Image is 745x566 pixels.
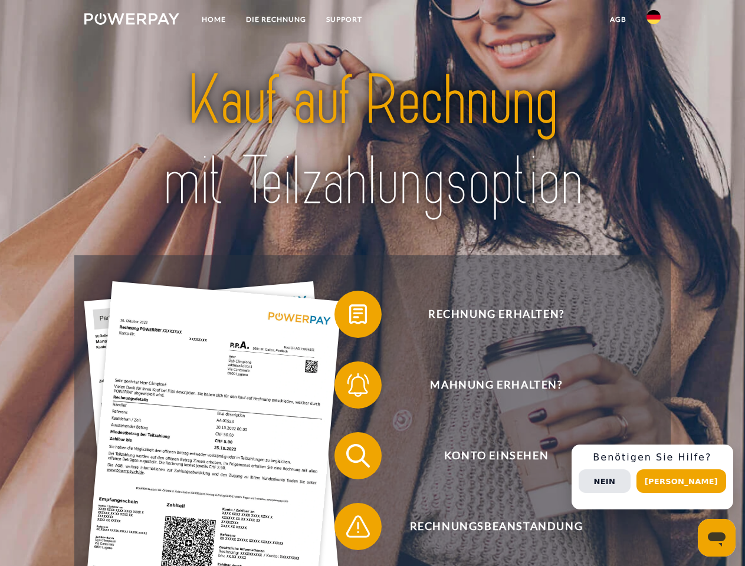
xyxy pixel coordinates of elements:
button: Rechnungsbeanstandung [334,503,641,550]
button: [PERSON_NAME] [636,469,726,493]
a: agb [600,9,636,30]
a: DIE RECHNUNG [236,9,316,30]
div: Schnellhilfe [572,445,733,509]
img: qb_bell.svg [343,370,373,400]
img: qb_warning.svg [343,512,373,541]
a: Home [192,9,236,30]
img: de [646,10,661,24]
img: qb_search.svg [343,441,373,470]
iframe: Schaltfläche zum Öffnen des Messaging-Fensters [698,519,736,557]
img: logo-powerpay-white.svg [84,13,179,25]
span: Rechnung erhalten? [352,291,641,338]
button: Konto einsehen [334,432,641,479]
span: Rechnungsbeanstandung [352,503,641,550]
span: Konto einsehen [352,432,641,479]
button: Nein [579,469,631,493]
button: Mahnung erhalten? [334,361,641,409]
img: qb_bill.svg [343,300,373,329]
span: Mahnung erhalten? [352,361,641,409]
img: title-powerpay_de.svg [113,57,632,226]
a: SUPPORT [316,9,372,30]
h3: Benötigen Sie Hilfe? [579,452,726,463]
button: Rechnung erhalten? [334,291,641,338]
